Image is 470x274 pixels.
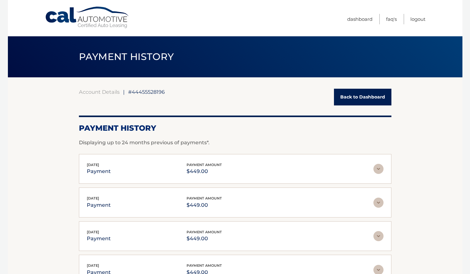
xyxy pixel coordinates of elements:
img: accordion-rest.svg [373,198,384,208]
img: accordion-rest.svg [373,164,384,174]
span: [DATE] [87,163,99,167]
a: FAQ's [386,14,397,24]
span: payment amount [187,163,222,167]
a: Account Details [79,89,120,95]
h2: Payment History [79,123,391,133]
p: Displaying up to 24 months previous of payments*. [79,139,391,146]
p: $449.00 [187,201,222,210]
p: $449.00 [187,167,222,176]
p: payment [87,201,111,210]
a: Cal Automotive [45,6,130,29]
p: $449.00 [187,234,222,243]
img: accordion-rest.svg [373,231,384,241]
span: | [123,89,125,95]
span: PAYMENT HISTORY [79,51,174,63]
span: [DATE] [87,230,99,234]
a: Back to Dashboard [334,89,391,105]
a: Dashboard [347,14,372,24]
span: payment amount [187,196,222,200]
p: payment [87,167,111,176]
a: Logout [410,14,425,24]
p: payment [87,234,111,243]
span: [DATE] [87,263,99,268]
span: #44455528196 [128,89,165,95]
span: payment amount [187,230,222,234]
span: [DATE] [87,196,99,200]
span: payment amount [187,263,222,268]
